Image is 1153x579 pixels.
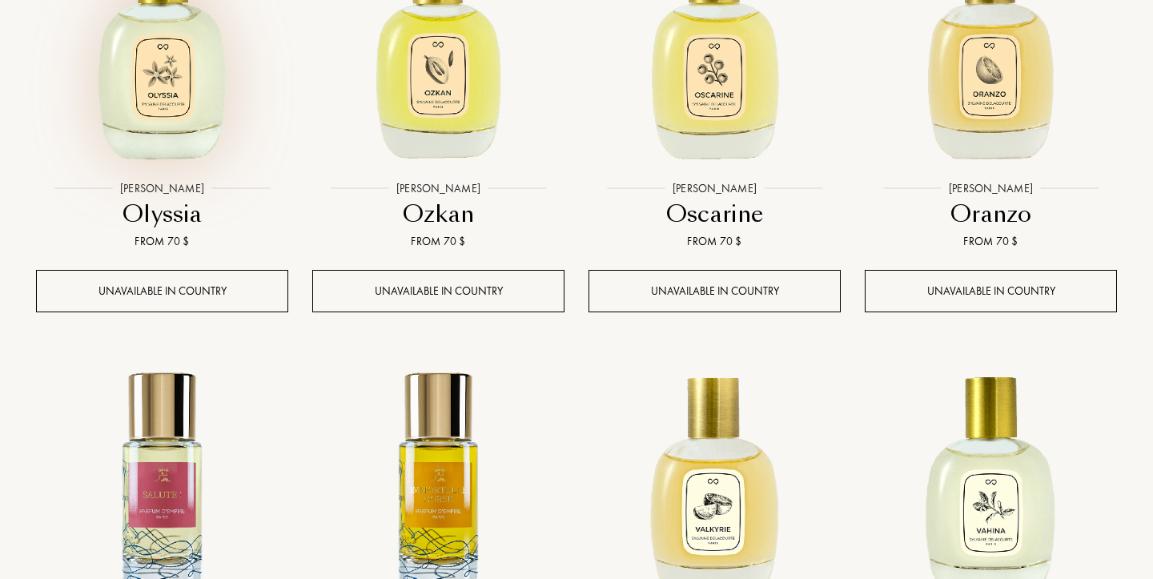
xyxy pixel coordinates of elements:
div: From 70 $ [595,233,834,250]
div: Unavailable in country [36,270,288,312]
div: Unavailable in country [865,270,1117,312]
div: From 70 $ [319,233,558,250]
div: Unavailable in country [589,270,841,312]
div: From 70 $ [871,233,1111,250]
div: Unavailable in country [312,270,564,312]
div: From 70 $ [42,233,282,250]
